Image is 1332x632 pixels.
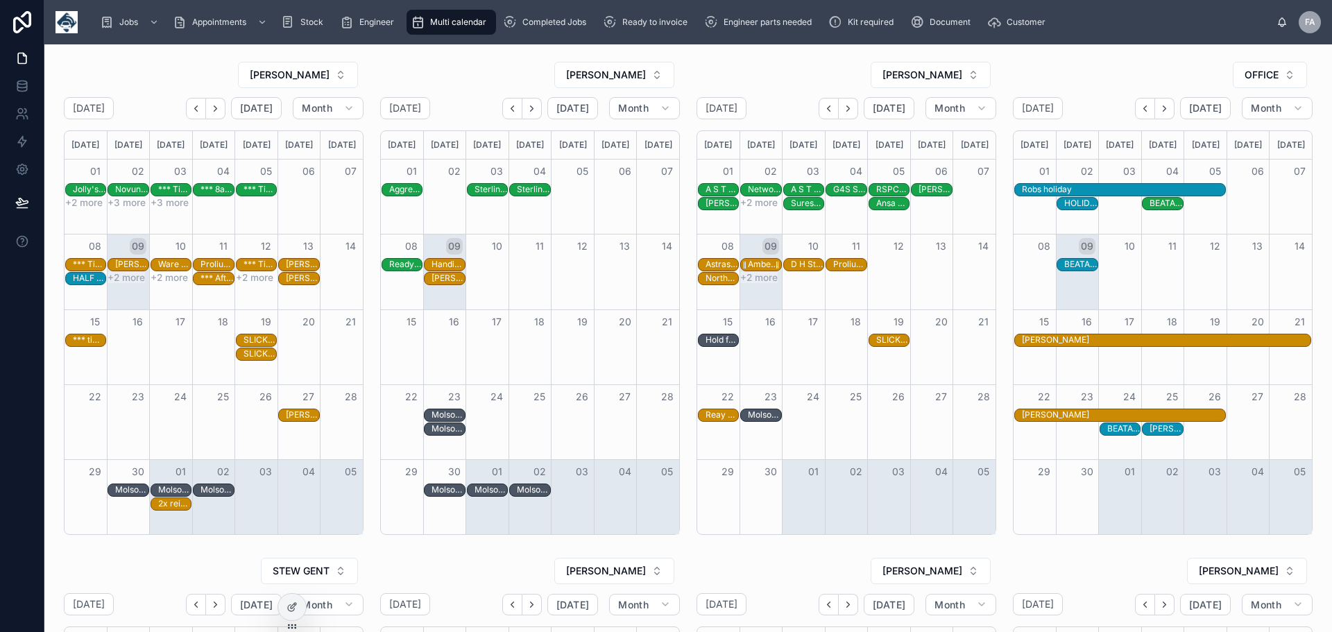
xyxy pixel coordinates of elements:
button: 11 [1164,238,1181,255]
span: [PERSON_NAME] [1199,564,1279,578]
button: 13 [933,238,950,255]
button: 17 [805,314,821,330]
span: Month [302,102,332,114]
button: Back [1135,98,1155,119]
button: 17 [172,314,189,330]
button: Next [1155,98,1175,119]
button: 18 [848,314,864,330]
div: [DATE] [639,131,677,159]
button: 20 [1249,314,1266,330]
button: 23 [130,388,146,405]
button: 18 [215,314,232,330]
button: Month [293,97,364,119]
button: 04 [215,163,232,180]
div: [DATE] [828,131,866,159]
button: 24 [172,388,189,405]
button: 23 [1079,388,1095,405]
button: +3 more [108,197,146,208]
div: *** Timed 8am appointment *** Canal & River Trust - 1x re-visit FWR MK67 XXM Sap order: 763652 - ... [158,183,191,196]
div: *** 8am attendance *** Certus Construction Services Ltd - 324022 - FFC and RF camera fits - NP16 7HH [200,184,233,195]
button: Back [186,594,206,615]
span: OFFICE [1245,68,1279,82]
div: G4S Secure Solutions (UK) Ltd - 00324385 - TIMED 8;30AM- 3 X SERVICE CALLS - LEEDS- LS10 3DQ [833,183,866,196]
span: Multi calendar [430,17,486,28]
span: [PERSON_NAME] [882,68,962,82]
div: [DATE] [1059,131,1097,159]
button: +2 more [151,272,188,283]
button: 24 [805,388,821,405]
span: Stock [300,17,323,28]
button: 27 [1249,388,1266,405]
button: 28 [975,388,992,405]
div: Month View [380,130,680,535]
button: 03 [890,463,907,480]
button: 29 [1036,463,1052,480]
button: 02 [848,463,864,480]
button: 30 [130,463,146,480]
button: 30 [762,463,779,480]
button: 05 [890,163,907,180]
button: 21 [1292,314,1308,330]
img: App logo [55,11,78,33]
button: 03 [574,463,590,480]
button: 02 [762,163,779,180]
button: 03 [805,163,821,180]
button: 17 [1121,314,1138,330]
a: Document [906,10,980,35]
div: RSPCA - 00323262 - 1 X SERVICE CALL - 8:30AM TIMED - LEYLAND - PR25 1UG [876,183,909,196]
button: 04 [300,463,317,480]
button: 11 [848,238,864,255]
button: 13 [617,238,633,255]
button: 26 [1206,388,1223,405]
span: [DATE] [556,102,589,114]
button: 11 [215,238,232,255]
button: 05 [574,163,590,180]
button: Next [1155,594,1175,615]
button: 01 [172,463,189,480]
span: Kit required [848,17,894,28]
button: 26 [257,388,274,405]
button: 07 [659,163,676,180]
div: [DATE] [955,131,993,159]
button: 01 [1036,163,1052,180]
button: 15 [1036,314,1052,330]
div: Month View [697,130,996,535]
div: Novuna Vehicle Services Ltd - 00323703 - 1x reinstall - YE72RHO - Bideford EX39 1BH [115,183,148,196]
div: G4S Secure Solutions (UK) Ltd - 00324385 - TIMED 8;30AM- 3 X SERVICE CALLS - [GEOGRAPHIC_DATA]- L... [833,184,866,195]
button: Month [1242,97,1313,119]
button: +3 more [151,197,189,208]
button: 21 [659,314,676,330]
div: [DATE] [110,131,148,159]
button: 18 [1164,314,1181,330]
a: Ready to invoice [599,10,697,35]
div: [DATE] [1016,131,1054,159]
div: Jolly's Drinks Ltd - 00323845 - 2x deinstall - SALTASH PL12 6LX [73,183,105,196]
button: 06 [933,163,950,180]
span: Month [302,599,332,611]
div: Sterling Site Supplies Ltd - 00323652 - DA1 4QT - 7 dash camera deinstalls 4 one day 3 the other [517,183,549,196]
button: Back [502,594,522,615]
button: 09 [1079,238,1095,255]
div: Novuna Vehicle Services Ltd - 00323703 - 1x reinstall - YE72RHO - [GEOGRAPHIC_DATA] EX39 1BH [115,184,148,195]
button: 12 [890,238,907,255]
button: [DATE] [547,594,598,616]
button: [DATE] [1180,594,1231,616]
button: 09 [762,238,779,255]
button: Select Button [1233,62,1307,88]
button: 23 [446,388,463,405]
span: STEW GENT [273,564,330,578]
div: [DATE] [237,131,275,159]
div: Month View [1013,130,1313,535]
button: 16 [1079,314,1095,330]
button: Month [925,594,996,616]
div: Sterling Site Supplies Ltd - 00323652 - DA1 4QT - 7 dash camera deinstalls 4 one day 3 the other [475,183,507,196]
button: 30 [1079,463,1095,480]
button: 16 [446,314,463,330]
span: Month [618,599,649,611]
button: 26 [574,388,590,405]
button: Next [839,594,858,615]
div: Network (Catering Engineers) Ltd - 00324208 - 08.30 AM TIMED - 1 X DEINSTALL - SK14 1HD [748,183,780,196]
button: 20 [617,314,633,330]
div: [DATE] [67,131,105,159]
button: 23 [762,388,779,405]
